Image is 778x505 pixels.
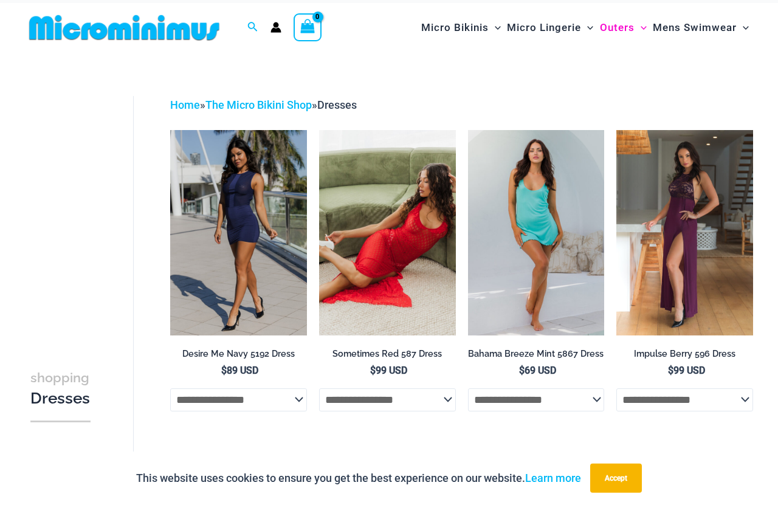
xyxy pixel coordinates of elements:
img: Impulse Berry 596 Dress 02 [616,130,753,335]
span: » » [170,98,357,111]
span: Micro Bikinis [421,12,489,43]
bdi: 89 USD [221,365,258,376]
bdi: 69 USD [519,365,556,376]
a: Impulse Berry 596 Dress [616,348,753,364]
h2: Sometimes Red 587 Dress [319,348,456,360]
a: Search icon link [247,20,258,35]
bdi: 99 USD [668,365,705,376]
a: Sometimes Red 587 Dress 10Sometimes Red 587 Dress 09Sometimes Red 587 Dress 09 [319,130,456,335]
span: Dresses [317,98,357,111]
span: Menu Toggle [489,12,501,43]
span: Menu Toggle [737,12,749,43]
h3: Dresses [30,367,91,409]
h2: Bahama Breeze Mint 5867 Dress [468,348,605,360]
span: $ [370,365,376,376]
button: Accept [590,464,642,493]
iframe: TrustedSite Certified [30,86,140,329]
p: This website uses cookies to ensure you get the best experience on our website. [136,469,581,487]
img: Sometimes Red 587 Dress 10 [319,130,456,335]
img: MM SHOP LOGO FLAT [24,14,224,41]
img: Desire Me Navy 5192 Dress 11 [170,130,307,335]
h2: Impulse Berry 596 Dress [616,348,753,360]
a: Desire Me Navy 5192 Dress [170,348,307,364]
span: shopping [30,370,89,385]
a: The Micro Bikini Shop [205,98,312,111]
a: Micro LingerieMenu ToggleMenu Toggle [504,9,596,46]
a: Bahama Breeze Mint 5867 Dress 01Bahama Breeze Mint 5867 Dress 03Bahama Breeze Mint 5867 Dress 03 [468,130,605,335]
span: Menu Toggle [635,12,647,43]
span: Menu Toggle [581,12,593,43]
a: Home [170,98,200,111]
img: Bahama Breeze Mint 5867 Dress 01 [468,130,605,335]
span: $ [519,365,525,376]
a: Account icon link [270,22,281,33]
a: Desire Me Navy 5192 Dress 11Desire Me Navy 5192 Dress 09Desire Me Navy 5192 Dress 09 [170,130,307,335]
nav: Site Navigation [416,7,754,48]
span: $ [221,365,227,376]
a: View Shopping Cart, empty [294,13,322,41]
span: Micro Lingerie [507,12,581,43]
h2: Desire Me Navy 5192 Dress [170,348,307,360]
a: OutersMenu ToggleMenu Toggle [597,9,650,46]
span: Outers [600,12,635,43]
span: $ [668,365,673,376]
a: Sometimes Red 587 Dress [319,348,456,364]
a: Micro BikinisMenu ToggleMenu Toggle [418,9,504,46]
a: Bahama Breeze Mint 5867 Dress [468,348,605,364]
a: Mens SwimwearMenu ToggleMenu Toggle [650,9,752,46]
a: Learn more [525,472,581,484]
bdi: 99 USD [370,365,407,376]
a: Impulse Berry 596 Dress 02Impulse Berry 596 Dress 03Impulse Berry 596 Dress 03 [616,130,753,335]
span: Mens Swimwear [653,12,737,43]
